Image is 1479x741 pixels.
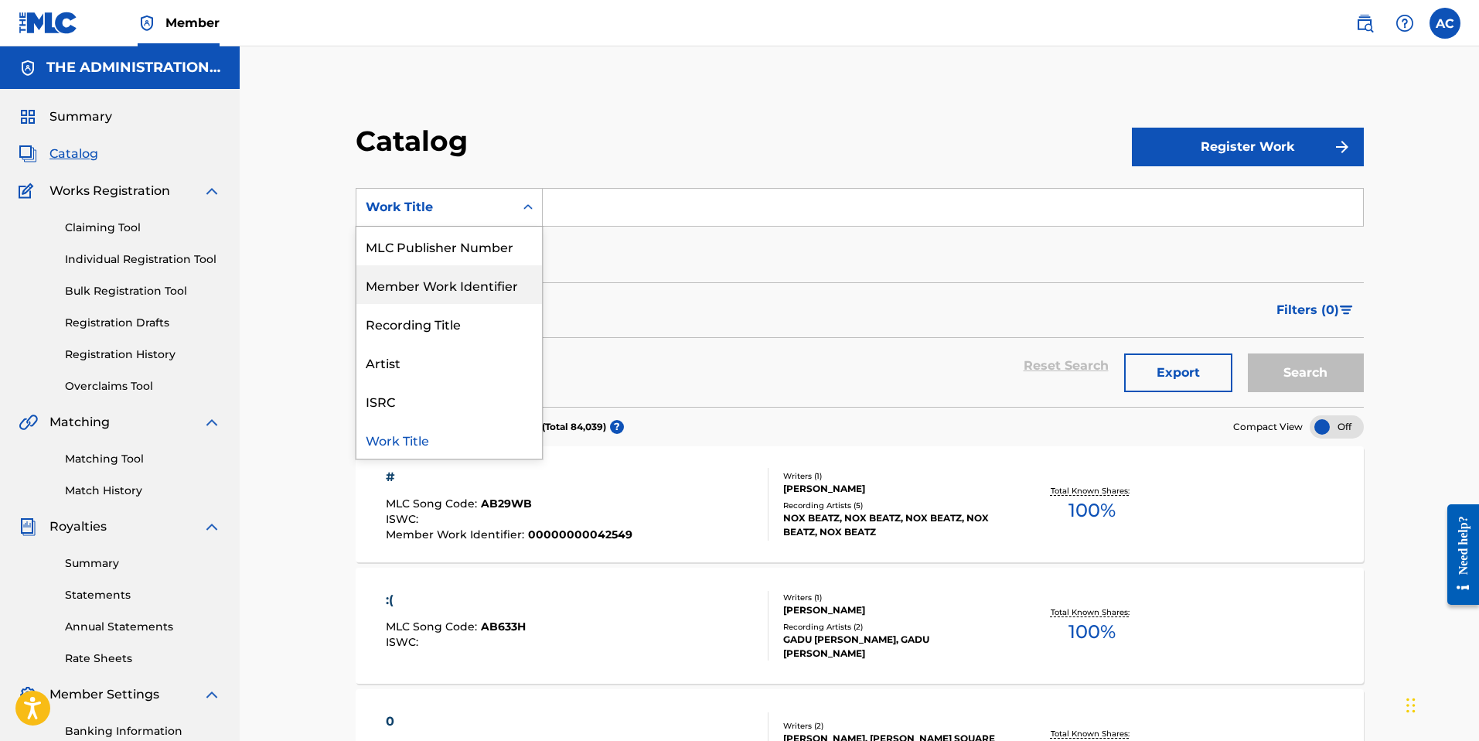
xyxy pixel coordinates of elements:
[356,568,1364,684] a: :(MLC Song Code:AB633HISWC:Writers (1)[PERSON_NAME]Recording Artists (2)GADU [PERSON_NAME], GADU ...
[783,720,1008,732] div: Writers ( 2 )
[356,446,1364,562] a: #MLC Song Code:AB29WBISWC:Member Work Identifier:00000000042549Writers (1)[PERSON_NAME]Recording ...
[65,451,221,467] a: Matching Tool
[1389,8,1420,39] div: Help
[65,251,221,268] a: Individual Registration Tool
[356,420,542,459] div: Work Title
[783,592,1008,603] div: Writers ( 1 )
[1436,493,1479,617] iframe: Resource Center
[1276,301,1339,319] span: Filters ( 0 )
[19,59,37,77] img: Accounts
[1124,353,1232,392] button: Export
[783,470,1008,482] div: Writers ( 1 )
[19,182,39,200] img: Works Registration
[1267,291,1364,330] button: Filters (0)
[1051,485,1133,497] p: Total Known Shares:
[19,108,37,126] img: Summary
[49,685,159,704] span: Member Settings
[19,685,37,704] img: Member Settings
[1132,128,1364,166] button: Register Work
[356,227,542,265] div: MLC Publisher Number
[1349,8,1380,39] a: Public Search
[46,59,221,77] h5: THE ADMINISTRATION MP INC
[356,304,542,343] div: Recording Title
[783,511,1008,539] div: NOX BEATZ, NOX BEATZ, NOX BEATZ, NOX BEATZ, NOX BEATZ
[65,723,221,739] a: Banking Information
[165,14,220,32] span: Member
[481,497,532,511] span: AB29WB
[1333,138,1351,156] img: f7272a7cc735f4ea7f67.svg
[386,635,422,649] span: ISWC :
[19,517,37,536] img: Royalties
[65,347,221,363] a: Registration History
[49,145,98,163] span: Catalog
[356,124,475,159] h2: Catalog
[1402,667,1479,741] iframe: Chat Widget
[386,712,525,731] div: 0
[610,420,624,434] span: ?
[783,482,1008,496] div: [PERSON_NAME]
[386,528,528,541] span: Member Work Identifier :
[528,528,632,541] span: 00000000042549
[356,381,542,420] div: ISRC
[65,315,221,331] a: Registration Drafts
[65,483,221,499] a: Match History
[49,108,112,126] span: Summary
[386,497,481,511] span: MLC Song Code :
[19,145,98,163] a: CatalogCatalog
[19,108,112,126] a: SummarySummary
[1340,306,1353,315] img: filter
[783,500,1008,511] div: Recording Artists ( 5 )
[65,283,221,299] a: Bulk Registration Tool
[49,413,110,432] span: Matching
[386,512,422,526] span: ISWC :
[19,12,78,34] img: MLC Logo
[783,603,1008,617] div: [PERSON_NAME]
[138,14,156,32] img: Top Rightsholder
[65,378,221,394] a: Overclaims Tool
[65,619,221,635] a: Annual Statements
[19,413,38,432] img: Matching
[1233,420,1303,434] span: Compact View
[481,620,526,633] span: AB633H
[386,468,632,487] div: #
[1051,728,1133,739] p: Total Known Shares:
[356,188,1364,407] form: Search Form
[19,145,37,163] img: Catalog
[65,555,221,572] a: Summary
[1396,14,1414,32] img: help
[356,265,542,304] div: Member Work Identifier
[203,517,221,536] img: expand
[783,633,1008,661] div: GADU [PERSON_NAME], GADU [PERSON_NAME]
[49,182,170,200] span: Works Registration
[1051,606,1133,618] p: Total Known Shares:
[783,621,1008,633] div: Recording Artists ( 2 )
[203,413,221,432] img: expand
[1406,682,1416,729] div: Drag
[1355,14,1374,32] img: search
[65,220,221,236] a: Claiming Tool
[1430,8,1460,39] div: User Menu
[65,651,221,667] a: Rate Sheets
[65,587,221,603] a: Statements
[366,198,505,217] div: Work Title
[386,620,481,633] span: MLC Song Code :
[386,591,526,610] div: :(
[203,685,221,704] img: expand
[356,343,542,381] div: Artist
[203,182,221,200] img: expand
[1068,618,1116,646] span: 100 %
[49,517,107,536] span: Royalties
[1068,497,1116,524] span: 100 %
